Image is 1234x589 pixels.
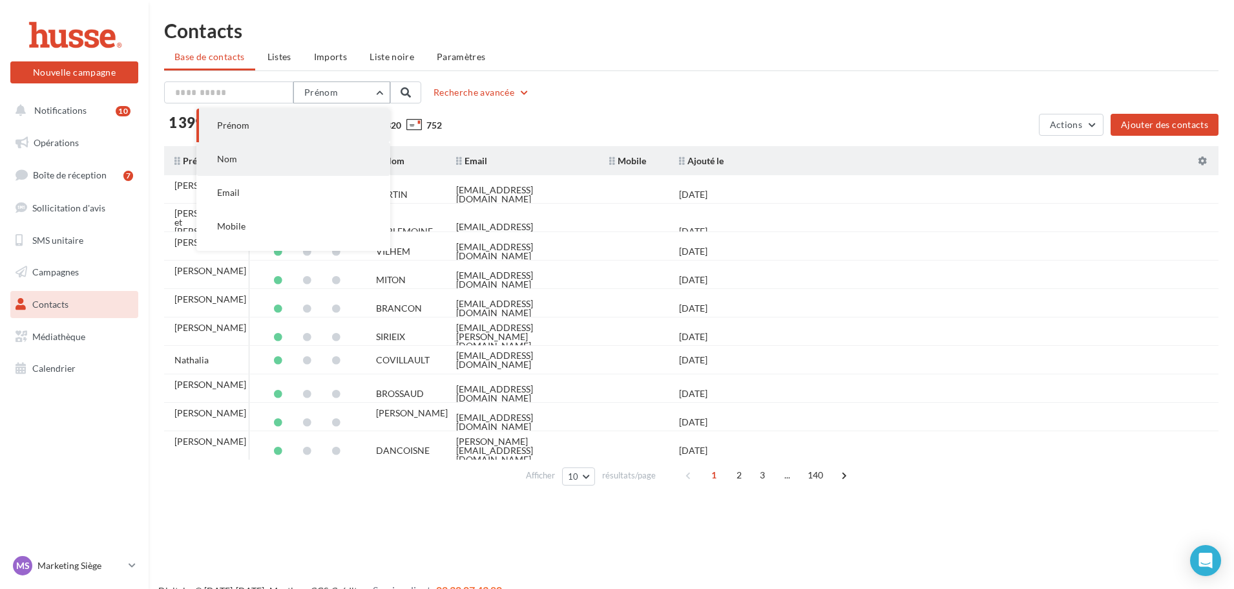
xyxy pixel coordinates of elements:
[456,351,589,369] div: [EMAIL_ADDRESS][DOMAIN_NAME]
[174,323,246,332] div: [PERSON_NAME]
[37,559,123,572] p: Marketing Siège
[376,304,422,313] div: BRANCON
[196,142,390,176] button: Nom
[32,299,68,310] span: Contacts
[456,437,589,464] div: [PERSON_NAME][EMAIL_ADDRESS][DOMAIN_NAME]
[609,155,646,166] span: Mobile
[456,323,589,350] div: [EMAIL_ADDRESS][PERSON_NAME][DOMAIN_NAME]
[34,105,87,116] span: Notifications
[376,275,406,284] div: MITON
[752,465,773,486] span: 3
[1039,114,1103,136] button: Actions
[526,469,555,482] span: Afficher
[679,190,707,199] div: [DATE]
[456,299,589,317] div: [EMAIL_ADDRESS][DOMAIN_NAME]
[314,51,347,62] span: Imports
[33,169,107,180] span: Boîte de réception
[456,222,589,241] div: [EMAIL_ADDRESS][DOMAIN_NAME]
[8,355,141,382] a: Calendrier
[1050,119,1082,130] span: Actions
[217,120,249,131] span: Prénom
[386,119,401,132] span: 320
[456,413,589,431] div: [EMAIL_ADDRESS][DOMAIN_NAME]
[376,227,433,236] div: PERLEMOINE
[456,385,589,403] div: [EMAIL_ADDRESS][DOMAIN_NAME]
[8,161,141,189] a: Boîte de réception7
[370,51,414,62] span: Liste noire
[123,171,133,181] div: 7
[456,271,589,289] div: [EMAIL_ADDRESS][DOMAIN_NAME]
[8,129,141,156] a: Opérations
[32,331,85,342] span: Médiathèque
[174,409,246,418] div: [PERSON_NAME]
[217,187,240,198] span: Email
[568,471,579,482] span: 10
[174,155,215,166] span: Prénom
[376,356,430,365] div: COVILLAULT
[10,61,138,83] button: Nouvelle campagne
[174,356,209,365] div: Nathalia
[456,155,487,166] span: Email
[174,380,246,389] div: [PERSON_NAME]
[679,247,707,256] div: [DATE]
[267,51,291,62] span: Listes
[376,190,408,199] div: BERTIN
[428,85,535,100] button: Recherche avancée
[376,409,448,418] div: [PERSON_NAME]
[174,266,246,275] div: [PERSON_NAME]
[164,21,1218,40] h1: Contacts
[562,467,595,486] button: 10
[196,176,390,209] button: Email
[10,553,138,578] a: MS Marketing Siège
[456,242,589,261] div: [EMAIL_ADDRESS][DOMAIN_NAME]
[304,87,338,98] span: Prénom
[456,186,589,204] div: [EMAIL_ADDRESS][DOMAIN_NAME]
[196,209,390,243] button: Mobile
[32,266,79,277] span: Campagnes
[729,465,749,486] span: 2
[8,259,141,286] a: Campagnes
[679,356,707,365] div: [DATE]
[174,209,246,236] div: [PERSON_NAME] et [PERSON_NAME]
[8,195,141,222] a: Sollicitation d'avis
[679,389,707,398] div: [DATE]
[196,109,390,142] button: Prénom
[679,304,707,313] div: [DATE]
[376,389,424,398] div: BROSSAUD
[679,418,707,427] div: [DATE]
[802,465,829,486] span: 140
[376,155,404,166] span: Nom
[679,227,707,236] div: [DATE]
[217,153,237,164] span: Nom
[376,247,410,256] div: VILHEM
[32,234,83,245] span: SMS unitaire
[293,81,390,103] button: Prénom
[32,202,105,213] span: Sollicitation d'avis
[174,437,246,446] div: [PERSON_NAME]
[376,446,430,455] div: DANCOISNE
[426,119,442,132] span: 752
[679,446,707,455] div: [DATE]
[8,323,141,350] a: Médiathèque
[174,295,246,304] div: [PERSON_NAME]
[437,51,486,62] span: Paramètres
[8,227,141,254] a: SMS unitaire
[8,97,136,124] button: Notifications 10
[8,291,141,318] a: Contacts
[1190,545,1221,576] div: Open Intercom Messenger
[704,465,724,486] span: 1
[116,106,131,116] div: 10
[174,181,246,190] div: [PERSON_NAME]
[376,332,405,341] div: SIRIEIX
[174,238,246,247] div: [PERSON_NAME]
[679,155,724,166] span: Ajouté le
[1111,114,1218,136] button: Ajouter des contacts
[169,116,204,130] span: 1 399
[16,559,30,572] span: MS
[679,332,707,341] div: [DATE]
[777,465,798,486] span: ...
[602,469,656,482] span: résultats/page
[32,363,76,374] span: Calendrier
[679,275,707,284] div: [DATE]
[217,220,246,231] span: Mobile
